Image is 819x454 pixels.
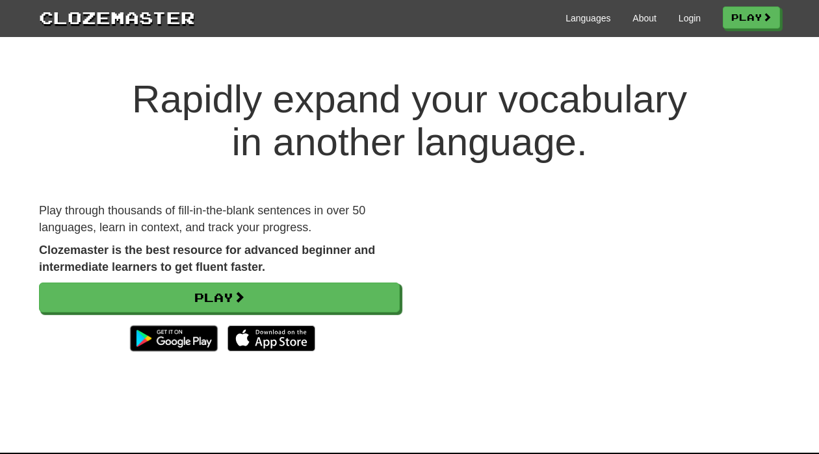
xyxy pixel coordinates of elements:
[123,319,224,358] img: Get it on Google Play
[227,325,315,351] img: Download_on_the_App_Store_Badge_US-UK_135x40-25178aeef6eb6b83b96f5f2d004eda3bffbb37122de64afbaef7...
[679,12,701,25] a: Login
[565,12,610,25] a: Languages
[723,6,780,29] a: Play
[39,203,400,236] p: Play through thousands of fill-in-the-blank sentences in over 50 languages, learn in context, and...
[39,244,375,273] strong: Clozemaster is the best resource for advanced beginner and intermediate learners to get fluent fa...
[39,283,400,312] a: Play
[632,12,656,25] a: About
[39,5,195,29] a: Clozemaster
